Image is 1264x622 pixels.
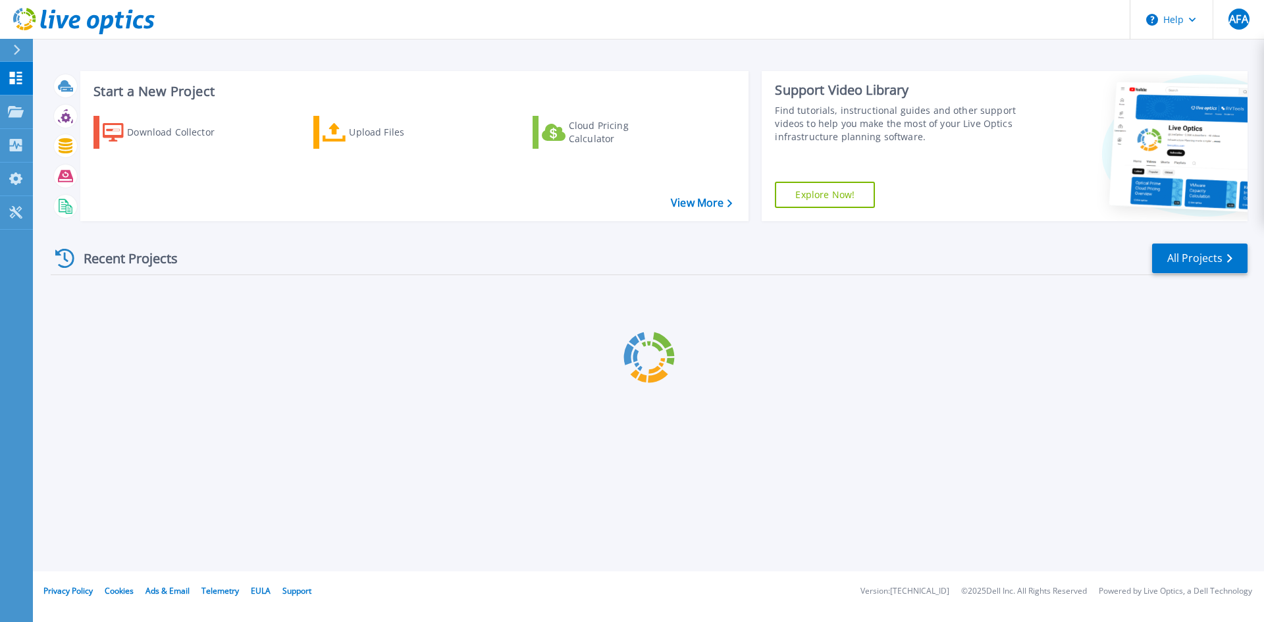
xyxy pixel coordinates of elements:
li: Version: [TECHNICAL_ID] [860,587,949,596]
div: Support Video Library [775,82,1022,99]
a: View More [671,197,732,209]
h3: Start a New Project [93,84,732,99]
a: Explore Now! [775,182,875,208]
a: EULA [251,585,271,596]
span: AFA [1229,14,1248,24]
a: Cookies [105,585,134,596]
div: Cloud Pricing Calculator [569,119,674,145]
li: Powered by Live Optics, a Dell Technology [1099,587,1252,596]
div: Find tutorials, instructional guides and other support videos to help you make the most of your L... [775,104,1022,143]
div: Upload Files [349,119,454,145]
a: Upload Files [313,116,460,149]
a: Download Collector [93,116,240,149]
a: All Projects [1152,244,1248,273]
div: Recent Projects [51,242,196,274]
li: © 2025 Dell Inc. All Rights Reserved [961,587,1087,596]
a: Telemetry [201,585,239,596]
a: Cloud Pricing Calculator [533,116,679,149]
a: Support [282,585,311,596]
a: Privacy Policy [43,585,93,596]
a: Ads & Email [145,585,190,596]
div: Download Collector [127,119,232,145]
